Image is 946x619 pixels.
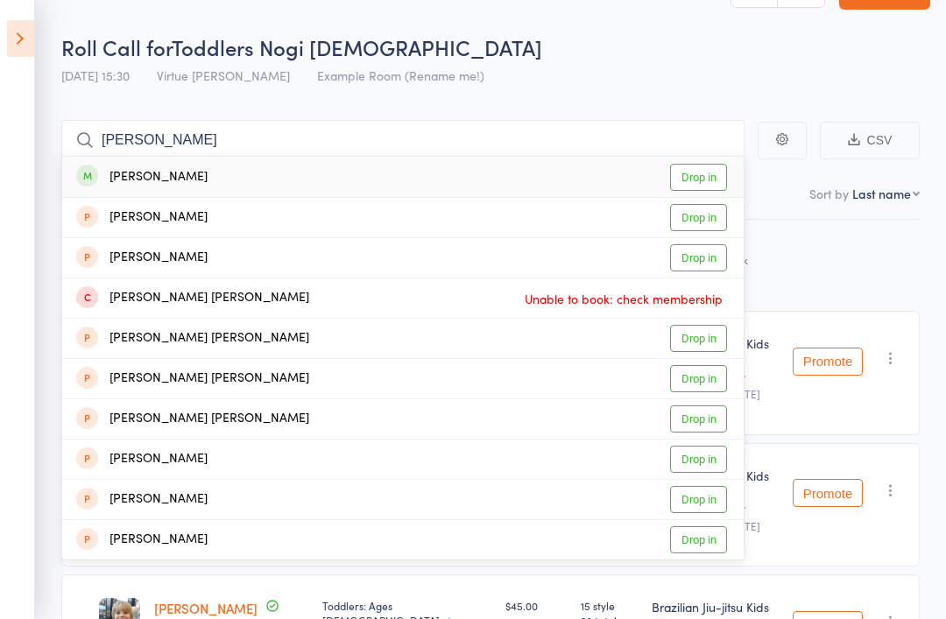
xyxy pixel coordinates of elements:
a: Drop in [670,164,727,191]
div: [PERSON_NAME] [76,530,208,550]
span: 15 style [581,598,638,613]
a: [PERSON_NAME] [154,599,258,617]
div: [PERSON_NAME] [76,208,208,228]
div: [PERSON_NAME] [76,248,208,268]
label: Sort by [809,185,849,202]
div: [PERSON_NAME] [76,167,208,187]
a: Drop in [670,526,727,553]
input: Search by name [61,120,745,160]
span: Unable to book: check membership [520,285,727,312]
div: [PERSON_NAME] [PERSON_NAME] [76,409,309,429]
a: Drop in [670,405,727,433]
button: Promote [793,479,863,507]
a: Drop in [670,325,727,352]
div: [PERSON_NAME] [76,449,208,469]
div: Brazilian Jiu-jitsu Kids [652,598,779,615]
button: Promote [793,348,863,376]
a: Drop in [670,446,727,473]
span: Roll Call for [61,32,172,61]
a: Drop in [670,365,727,392]
a: Drop in [670,486,727,513]
span: Toddlers Nogi [DEMOGRAPHIC_DATA] [172,32,542,61]
button: CSV [820,122,920,159]
div: [PERSON_NAME] [PERSON_NAME] [76,288,309,308]
div: [PERSON_NAME] [PERSON_NAME] [76,369,309,389]
div: Last name [852,185,911,202]
a: Drop in [670,244,727,271]
a: Drop in [670,204,727,231]
span: Example Room (Rename me!) [317,67,484,84]
div: [PERSON_NAME] [76,489,208,510]
span: Virtue [PERSON_NAME] [157,67,290,84]
span: [DATE] 15:30 [61,67,130,84]
div: [PERSON_NAME] [PERSON_NAME] [76,328,309,348]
